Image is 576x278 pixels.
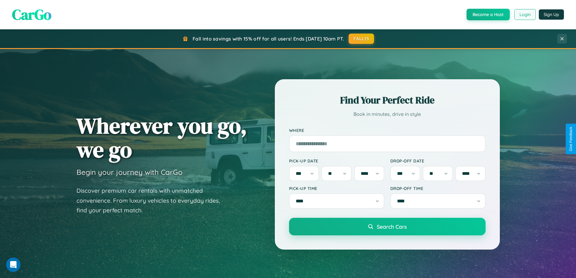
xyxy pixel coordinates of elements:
div: Give Feedback [569,127,573,151]
button: Sign Up [539,9,564,20]
h1: Wherever you go, we go [76,114,247,162]
label: Pick-up Time [289,186,384,191]
label: Where [289,128,486,133]
span: CarGo [12,5,51,25]
p: Discover premium car rentals with unmatched convenience. From luxury vehicles to everyday rides, ... [76,186,228,215]
button: Search Cars [289,218,486,235]
button: Become a Host [467,9,510,20]
span: Search Cars [377,223,407,230]
label: Pick-up Date [289,158,384,163]
button: Login [514,9,536,20]
span: Fall into savings with 15% off for all users! Ends [DATE] 10am PT. [193,36,344,42]
button: FALL15 [349,34,374,44]
h3: Begin your journey with CarGo [76,168,183,177]
h2: Find Your Perfect Ride [289,93,486,107]
p: Book in minutes, drive in style [289,110,486,119]
label: Drop-off Date [390,158,486,163]
iframe: Intercom live chat [6,257,21,272]
label: Drop-off Time [390,186,486,191]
